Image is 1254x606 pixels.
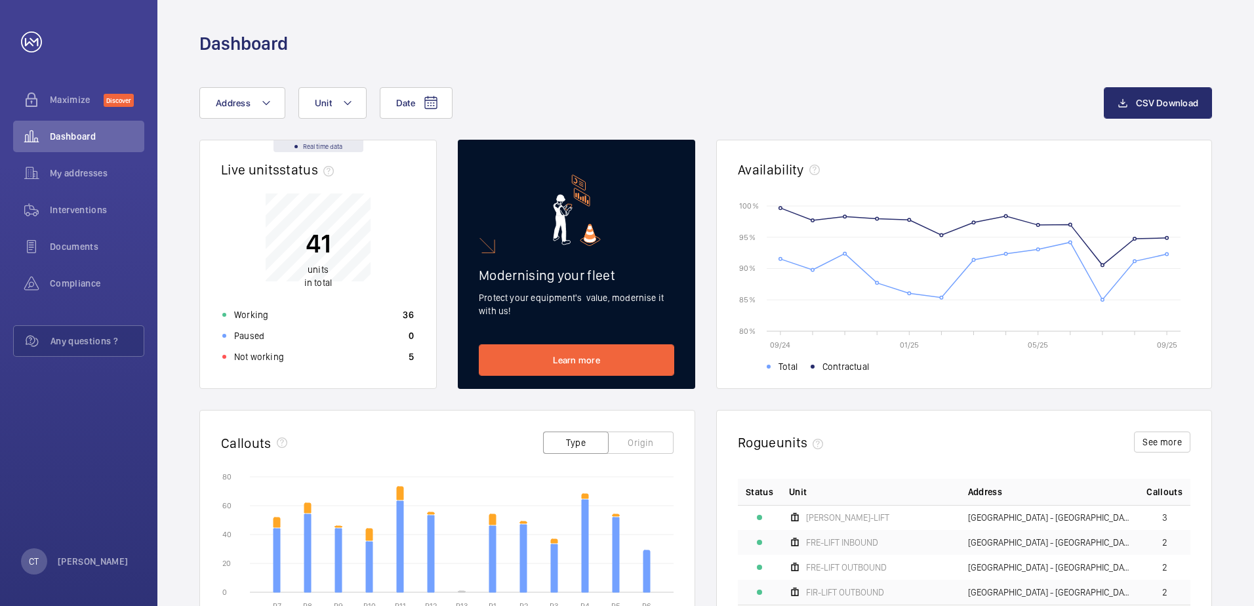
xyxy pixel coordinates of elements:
[746,485,773,498] p: Status
[50,240,144,253] span: Documents
[968,513,1131,522] span: [GEOGRAPHIC_DATA] - [GEOGRAPHIC_DATA],
[1136,98,1198,108] span: CSV Download
[1134,432,1190,453] button: See more
[104,94,134,107] span: Discover
[1146,485,1183,498] span: Callouts
[738,434,828,451] h2: Rogue
[968,485,1002,498] span: Address
[479,291,674,317] p: Protect your equipment's value, modernise it with us!
[234,308,268,321] p: Working
[396,98,415,108] span: Date
[222,588,227,597] text: 0
[234,329,264,342] p: Paused
[50,277,144,290] span: Compliance
[234,350,284,363] p: Not working
[304,263,332,289] p: in total
[822,360,869,373] span: Contractual
[29,555,39,568] p: CT
[409,329,414,342] p: 0
[1104,87,1212,119] button: CSV Download
[222,472,232,481] text: 80
[777,434,829,451] span: units
[738,161,804,178] h2: Availability
[51,334,144,348] span: Any questions ?
[806,563,887,572] span: FRE-LIFT OUTBOUND
[1162,563,1167,572] span: 2
[479,267,674,283] h2: Modernising your fleet
[806,588,884,597] span: FIR-LIFT OUTBOUND
[779,360,798,373] span: Total
[608,432,674,454] button: Origin
[543,432,609,454] button: Type
[216,98,251,108] span: Address
[1162,538,1167,547] span: 2
[222,530,232,539] text: 40
[315,98,332,108] span: Unit
[806,513,889,522] span: [PERSON_NAME]-LIFT
[739,201,759,210] text: 100 %
[789,485,807,498] span: Unit
[380,87,453,119] button: Date
[221,435,272,451] h2: Callouts
[50,130,144,143] span: Dashboard
[739,326,756,335] text: 80 %
[58,555,129,568] p: [PERSON_NAME]
[279,161,339,178] span: status
[273,140,363,152] div: Real time data
[1162,513,1167,522] span: 3
[222,559,231,568] text: 20
[403,308,414,321] p: 36
[50,93,104,106] span: Maximize
[199,31,288,56] h1: Dashboard
[739,232,756,241] text: 95 %
[739,264,756,273] text: 90 %
[222,501,232,510] text: 60
[553,174,601,246] img: marketing-card.svg
[50,203,144,216] span: Interventions
[1028,340,1048,350] text: 05/25
[968,538,1131,547] span: [GEOGRAPHIC_DATA] - [GEOGRAPHIC_DATA],
[1157,340,1177,350] text: 09/25
[50,167,144,180] span: My addresses
[968,563,1131,572] span: [GEOGRAPHIC_DATA] - [GEOGRAPHIC_DATA],
[409,350,414,363] p: 5
[308,264,329,275] span: units
[199,87,285,119] button: Address
[479,344,674,376] a: Learn more
[806,538,878,547] span: FRE-LIFT INBOUND
[770,340,790,350] text: 09/24
[221,161,339,178] h2: Live units
[304,227,332,260] p: 41
[739,295,756,304] text: 85 %
[968,588,1131,597] span: [GEOGRAPHIC_DATA] - [GEOGRAPHIC_DATA],
[1162,588,1167,597] span: 2
[900,340,919,350] text: 01/25
[298,87,367,119] button: Unit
